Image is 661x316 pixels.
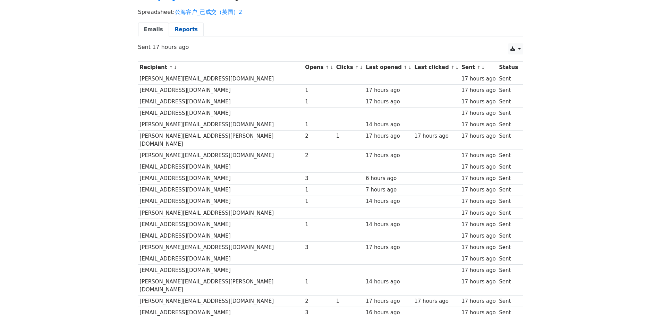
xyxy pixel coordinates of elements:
a: ↓ [455,65,459,70]
div: 7 hours ago [366,186,411,194]
div: 14 hours ago [366,197,411,205]
div: 17 hours ago [461,163,496,171]
td: [PERSON_NAME][EMAIL_ADDRESS][DOMAIN_NAME] [138,242,304,253]
td: Sent [497,242,519,253]
div: 14 hours ago [366,121,411,129]
td: [PERSON_NAME][EMAIL_ADDRESS][DOMAIN_NAME] [138,119,304,130]
td: [EMAIL_ADDRESS][DOMAIN_NAME] [138,161,304,173]
a: ↑ [451,65,455,70]
div: 17 hours ago [461,232,496,240]
a: ↓ [359,65,363,70]
div: 14 hours ago [366,221,411,229]
div: 17 hours ago [461,86,496,94]
a: ↓ [173,65,177,70]
div: 17 hours ago [461,152,496,160]
td: Sent [497,230,519,241]
div: 1 [305,221,333,229]
td: Sent [497,150,519,161]
div: 14 hours ago [366,278,411,286]
td: Sent [497,96,519,108]
td: Sent [497,73,519,85]
td: [EMAIL_ADDRESS][DOMAIN_NAME] [138,96,304,108]
div: 17 hours ago [461,197,496,205]
div: 1 [305,278,333,286]
td: [PERSON_NAME][EMAIL_ADDRESS][DOMAIN_NAME] [138,207,304,219]
p: Sent 17 hours ago [138,43,523,51]
td: Sent [497,207,519,219]
div: 3 [305,174,333,182]
div: 17 hours ago [414,132,458,140]
div: 1 [305,98,333,106]
td: Sent [497,85,519,96]
div: 17 hours ago [461,278,496,286]
td: [EMAIL_ADDRESS][DOMAIN_NAME] [138,253,304,265]
td: [EMAIL_ADDRESS][DOMAIN_NAME] [138,85,304,96]
td: [EMAIL_ADDRESS][DOMAIN_NAME] [138,108,304,119]
td: [EMAIL_ADDRESS][DOMAIN_NAME] [138,196,304,207]
div: 17 hours ago [414,297,458,305]
td: Sent [497,295,519,307]
div: 17 hours ago [366,297,411,305]
a: Reports [169,23,204,37]
div: 17 hours ago [461,109,496,117]
td: Sent [497,276,519,296]
div: 6 hours ago [366,174,411,182]
div: 2 [305,132,333,140]
div: 17 hours ago [366,132,411,140]
div: 17 hours ago [461,75,496,83]
td: [PERSON_NAME][EMAIL_ADDRESS][PERSON_NAME][DOMAIN_NAME] [138,276,304,296]
td: Sent [497,173,519,184]
a: ↑ [404,65,407,70]
td: [EMAIL_ADDRESS][DOMAIN_NAME] [138,184,304,196]
td: Sent [497,184,519,196]
div: 17 hours ago [461,121,496,129]
td: [EMAIL_ADDRESS][DOMAIN_NAME] [138,219,304,230]
div: 2 [305,297,333,305]
td: [EMAIL_ADDRESS][DOMAIN_NAME] [138,265,304,276]
a: ↓ [481,65,485,70]
div: 1 [336,132,363,140]
iframe: Chat Widget [626,283,661,316]
td: [PERSON_NAME][EMAIL_ADDRESS][PERSON_NAME][DOMAIN_NAME] [138,130,304,150]
div: 2 [305,152,333,160]
a: ↑ [169,65,173,70]
div: 17 hours ago [366,152,411,160]
a: ↑ [355,65,359,70]
div: 1 [305,121,333,129]
div: 1 [305,197,333,205]
div: 17 hours ago [461,244,496,251]
div: 17 hours ago [461,174,496,182]
div: 聊天小组件 [626,283,661,316]
th: Recipient [138,62,304,73]
div: 17 hours ago [366,244,411,251]
div: 1 [305,186,333,194]
td: [PERSON_NAME][EMAIL_ADDRESS][DOMAIN_NAME] [138,295,304,307]
th: Last clicked [413,62,460,73]
div: 17 hours ago [461,266,496,274]
th: Last opened [364,62,413,73]
td: Sent [497,253,519,265]
a: Emails [138,23,169,37]
td: [PERSON_NAME][EMAIL_ADDRESS][DOMAIN_NAME] [138,73,304,85]
div: 17 hours ago [461,297,496,305]
td: [PERSON_NAME][EMAIL_ADDRESS][DOMAIN_NAME] [138,150,304,161]
th: Opens [303,62,334,73]
td: [EMAIL_ADDRESS][DOMAIN_NAME] [138,173,304,184]
div: 17 hours ago [461,209,496,217]
th: Clicks [334,62,364,73]
a: 公海客户_已成交（英国）2 [175,9,242,15]
div: 17 hours ago [461,221,496,229]
td: Sent [497,161,519,173]
td: [EMAIL_ADDRESS][DOMAIN_NAME] [138,230,304,241]
td: Sent [497,119,519,130]
td: Sent [497,219,519,230]
div: 17 hours ago [366,98,411,106]
td: Sent [497,265,519,276]
div: 17 hours ago [461,255,496,263]
th: Status [497,62,519,73]
div: 17 hours ago [366,86,411,94]
div: 3 [305,244,333,251]
div: 1 [336,297,363,305]
th: Sent [460,62,497,73]
div: 17 hours ago [461,186,496,194]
